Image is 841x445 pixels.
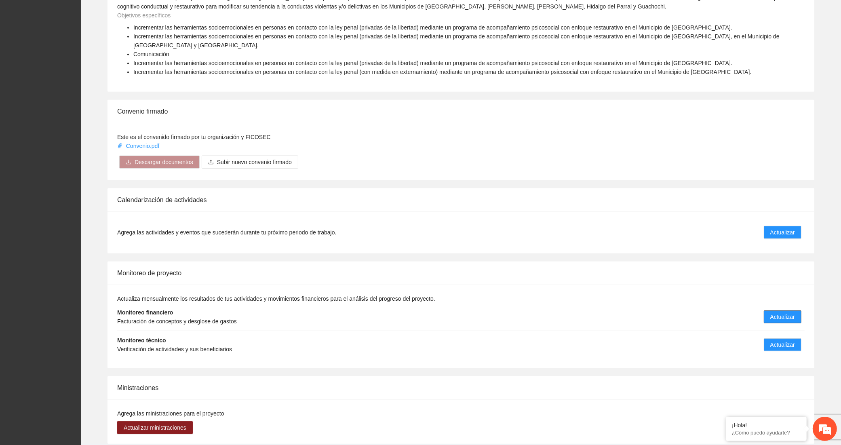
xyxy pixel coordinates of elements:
[764,310,801,323] button: Actualizar
[208,159,214,166] span: upload
[202,156,298,169] button: uploadSubir nuevo convenio firmado
[133,60,732,66] span: Incrementar las herramientas socioemocionales en personas en contacto con la ley penal (privadas ...
[47,108,112,190] span: Estamos en línea.
[117,376,805,399] div: Ministraciones
[117,337,166,344] strong: Monitoreo técnico
[117,410,224,417] span: Agrega las ministraciones para el proyecto
[764,338,801,351] button: Actualizar
[4,221,154,249] textarea: Escriba su mensaje y pulse “Intro”
[117,12,171,19] span: Objetivos específicos
[117,262,805,285] div: Monitoreo de proyecto
[764,226,801,239] button: Actualizar
[117,134,271,140] span: Este es el convenido firmado por tu organización y FICOSEC
[117,346,232,352] span: Verificación de actividades y sus beneficiarios
[133,51,169,57] span: Comunicación
[126,159,131,166] span: download
[770,228,795,237] span: Actualizar
[117,295,435,302] span: Actualiza mensualmente los resultados de tus actividades y movimientos financieros para el anális...
[133,69,751,75] span: Incrementar las herramientas socioemocionales en personas en contacto con la ley penal (con medid...
[117,100,805,123] div: Convenio firmado
[117,421,193,434] button: Actualizar ministraciones
[135,158,193,167] span: Descargar documentos
[133,4,152,23] div: Minimizar ventana de chat en vivo
[133,24,732,31] span: Incrementar las herramientas socioemocionales en personas en contacto con la ley penal (privadas ...
[42,41,136,52] div: Chatee con nosotros ahora
[732,422,801,428] div: ¡Hola!
[117,424,193,431] a: Actualizar ministraciones
[117,143,161,149] a: Convenio.pdf
[119,156,200,169] button: downloadDescargar documentos
[117,143,123,149] span: paper-clip
[117,228,336,237] span: Agrega las actividades y eventos que sucederán durante tu próximo periodo de trabajo.
[217,158,292,167] span: Subir nuevo convenio firmado
[732,430,801,436] p: ¿Cómo puedo ayudarte?
[124,423,186,432] span: Actualizar ministraciones
[117,318,237,325] span: Facturación de conceptos y desglose de gastos
[117,188,805,211] div: Calendarización de actividades
[770,312,795,321] span: Actualizar
[202,159,298,165] span: uploadSubir nuevo convenio firmado
[133,33,780,49] span: Incrementar las herramientas socioemocionales en personas en contacto con la ley penal (privadas ...
[117,309,173,316] strong: Monitoreo financiero
[770,340,795,349] span: Actualizar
